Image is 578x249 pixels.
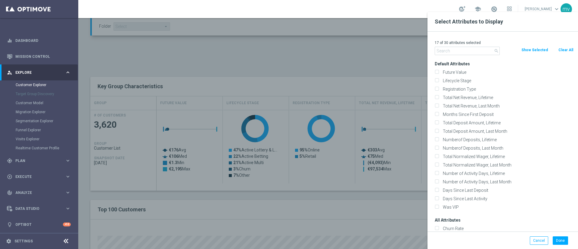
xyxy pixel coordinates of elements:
[435,47,500,55] input: Search
[16,110,63,114] a: Migration Explorer
[7,174,71,179] button: play_circle_outline Execute keyboard_arrow_right
[441,204,573,210] label: Was VIP
[441,188,573,193] label: Days Since Last Deposit
[441,171,573,176] label: Number of Activity Days, Lifetime
[16,119,63,123] a: Segmentation Explorer
[7,190,12,195] i: track_changes
[16,89,78,98] div: Target Group Discovery
[7,174,65,179] div: Execute
[65,206,71,211] i: keyboard_arrow_right
[16,107,78,117] div: Migration Explorer
[441,179,573,185] label: Number of Activity Days, Last Month
[14,239,33,243] a: Settings
[7,190,65,195] div: Analyze
[474,6,481,12] span: school
[7,216,71,232] div: Optibot
[16,98,78,107] div: Customer Model
[7,38,12,43] i: equalizer
[441,103,573,109] label: Total Net Revenue, Last Month
[16,101,63,105] a: Customer Model
[16,144,78,153] div: Realtime Customer Profile
[7,33,71,48] div: Dashboard
[15,71,65,74] span: Explore
[15,207,65,210] span: Data Studio
[15,48,71,64] a: Mission Control
[7,48,71,64] div: Mission Control
[7,206,71,211] button: Data Studio keyboard_arrow_right
[63,223,71,226] div: +10
[7,158,71,163] button: gps_fixed Plan keyboard_arrow_right
[441,162,573,168] label: Total Normalized Wager, Last Month
[16,82,63,87] a: Customer Explorer
[7,206,65,211] div: Data Studio
[7,158,12,163] i: gps_fixed
[65,190,71,195] i: keyboard_arrow_right
[16,135,78,144] div: Visits Explorer
[15,159,65,163] span: Plan
[530,236,548,245] button: Cancel
[441,120,573,126] label: Total Deposit Amount, Lifetime
[65,158,71,163] i: keyboard_arrow_right
[7,54,71,59] button: Mission Control
[494,48,499,53] i: search
[553,6,560,12] span: keyboard_arrow_down
[435,40,573,45] p: 17 of 30 attributes selected
[7,222,71,227] button: lightbulb Optibot +10
[7,70,65,75] div: Explore
[7,174,12,179] i: play_circle_outline
[435,18,571,25] h2: Select Attributes to Display
[15,33,71,48] a: Dashboard
[7,158,65,163] div: Plan
[7,38,71,43] button: equalizer Dashboard
[441,95,573,100] label: Total Net Revenue, Lifetime
[65,174,71,179] i: keyboard_arrow_right
[15,216,63,232] a: Optibot
[16,146,63,151] a: Realtime Customer Profile
[15,191,65,195] span: Analyze
[553,236,568,245] button: Done
[435,61,573,67] h3: Default Attributes
[16,128,63,132] a: Funnel Explorer
[524,5,561,14] a: [PERSON_NAME]keyboard_arrow_down
[558,47,574,53] button: Clear All
[441,196,573,201] label: Days Since Last Activity
[435,217,573,223] h3: All Attributes
[441,70,573,75] label: Future Value
[15,175,65,179] span: Execute
[441,129,573,134] label: Total Deposit Amount, Last Month
[16,126,78,135] div: Funnel Explorer
[441,86,573,92] label: Registration Type
[521,47,548,53] button: Show Selected
[16,117,78,126] div: Segmentation Explorer
[16,80,78,89] div: Customer Explorer
[441,154,573,159] label: Total Normalized Wager, Lifetime
[441,145,573,151] label: Numberof Deposits, Last Month
[441,137,573,142] label: Numberof Deposits, Lifetime
[441,112,573,117] label: Months Since First Deposit
[7,190,71,195] button: track_changes Analyze keyboard_arrow_right
[16,137,63,142] a: Visits Explorer
[6,238,11,244] i: settings
[7,70,12,75] i: person_search
[441,78,573,83] label: Lifecycle Stage
[7,70,71,75] button: person_search Explore keyboard_arrow_right
[65,70,71,75] i: keyboard_arrow_right
[441,226,573,231] label: Churn Rate
[561,3,572,15] div: mv
[7,222,12,227] i: lightbulb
